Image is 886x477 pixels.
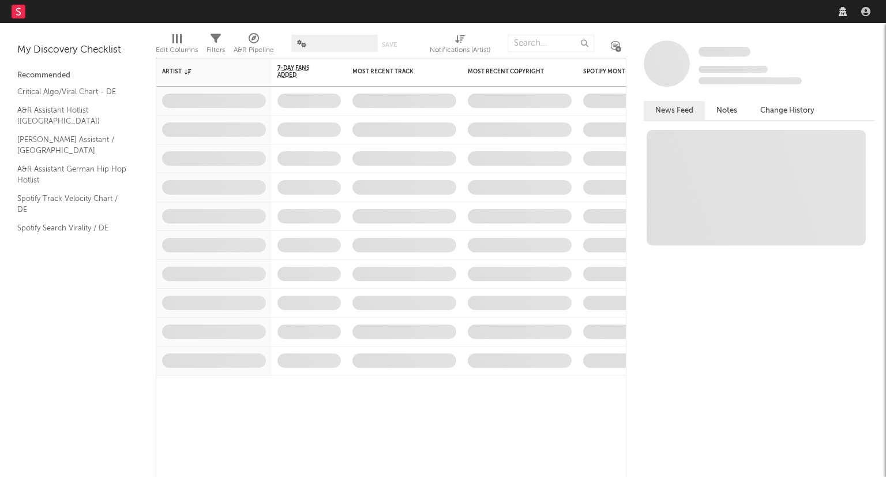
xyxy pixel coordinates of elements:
div: Filters [207,43,225,57]
span: Tracking Since: [DATE] [699,66,768,73]
div: My Discovery Checklist [17,43,138,57]
a: A&R Assistant German Hip Hop Hotlist [17,163,127,187]
button: Notes [705,101,749,120]
div: Most Recent Track [352,68,439,75]
a: Some Artist [699,46,750,58]
span: 7-Day Fans Added [277,65,324,79]
a: Critical Algo/Viral Chart - DE [17,85,127,98]
div: A&R Pipeline [234,43,274,57]
span: 0 fans last week [699,77,802,84]
div: Recommended [17,69,138,83]
a: Spotify Track Velocity Chart / DE [17,192,127,216]
div: Most Recent Copyright [468,68,554,75]
a: [PERSON_NAME] Assistant / [GEOGRAPHIC_DATA] [17,133,127,157]
button: Change History [749,101,826,120]
div: Spotify Monthly Listeners [583,68,670,75]
button: Save [382,42,397,48]
div: Edit Columns [156,43,198,57]
a: Spotify Search Virality / DE [17,222,127,234]
div: Edit Columns [156,29,198,62]
div: Notifications (Artist) [430,29,490,62]
div: Artist [162,68,249,75]
button: News Feed [644,101,705,120]
div: Filters [207,29,225,62]
a: Apple Top 200 / DE [17,240,127,252]
div: A&R Pipeline [234,29,274,62]
a: A&R Assistant Hotlist ([GEOGRAPHIC_DATA]) [17,104,127,128]
input: Search... [508,35,594,52]
span: Some Artist [699,47,750,57]
div: Notifications (Artist) [430,43,490,57]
